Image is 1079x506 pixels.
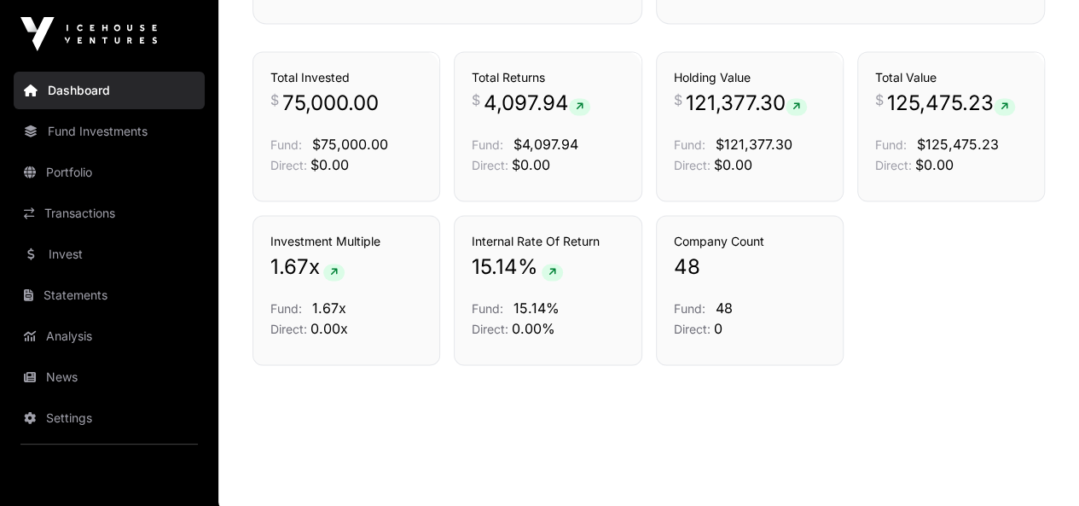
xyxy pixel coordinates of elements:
[674,137,705,152] span: Fund:
[472,301,503,316] span: Fund:
[875,90,884,110] span: $
[674,158,711,172] span: Direct:
[310,320,348,337] span: 0.00x
[674,69,826,86] h3: Holding Value
[14,399,205,437] a: Settings
[716,300,733,317] span: 48
[994,424,1079,506] iframe: Chat Widget
[917,136,999,153] span: $125,475.23
[674,253,700,281] span: 48
[312,300,346,317] span: 1.67x
[472,233,624,250] h3: Internal Rate Of Return
[875,158,912,172] span: Direct:
[309,253,320,281] span: x
[270,322,307,336] span: Direct:
[472,69,624,86] h3: Total Returns
[14,236,205,273] a: Invest
[472,253,518,281] span: 15.14
[512,320,555,337] span: 0.00%
[512,156,550,173] span: $0.00
[282,90,379,117] span: 75,000.00
[674,233,826,250] h3: Company Count
[14,195,205,232] a: Transactions
[714,156,752,173] span: $0.00
[312,136,388,153] span: $75,000.00
[270,301,302,316] span: Fund:
[714,320,722,337] span: 0
[472,158,508,172] span: Direct:
[270,158,307,172] span: Direct:
[915,156,954,173] span: $0.00
[14,276,205,314] a: Statements
[14,317,205,355] a: Analysis
[716,136,792,153] span: $121,377.30
[14,113,205,150] a: Fund Investments
[674,322,711,336] span: Direct:
[686,90,807,117] span: 121,377.30
[270,233,422,250] h3: Investment Multiple
[875,137,907,152] span: Fund:
[14,154,205,191] a: Portfolio
[875,69,1027,86] h3: Total Value
[472,137,503,152] span: Fund:
[484,90,590,117] span: 4,097.94
[270,137,302,152] span: Fund:
[14,72,205,109] a: Dashboard
[674,90,682,110] span: $
[674,301,705,316] span: Fund:
[270,253,309,281] span: 1.67
[518,253,538,281] span: %
[472,90,480,110] span: $
[20,17,157,51] img: Icehouse Ventures Logo
[887,90,1015,117] span: 125,475.23
[513,136,578,153] span: $4,097.94
[472,322,508,336] span: Direct:
[310,156,349,173] span: $0.00
[14,358,205,396] a: News
[270,69,422,86] h3: Total Invested
[513,300,560,317] span: 15.14%
[270,90,279,110] span: $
